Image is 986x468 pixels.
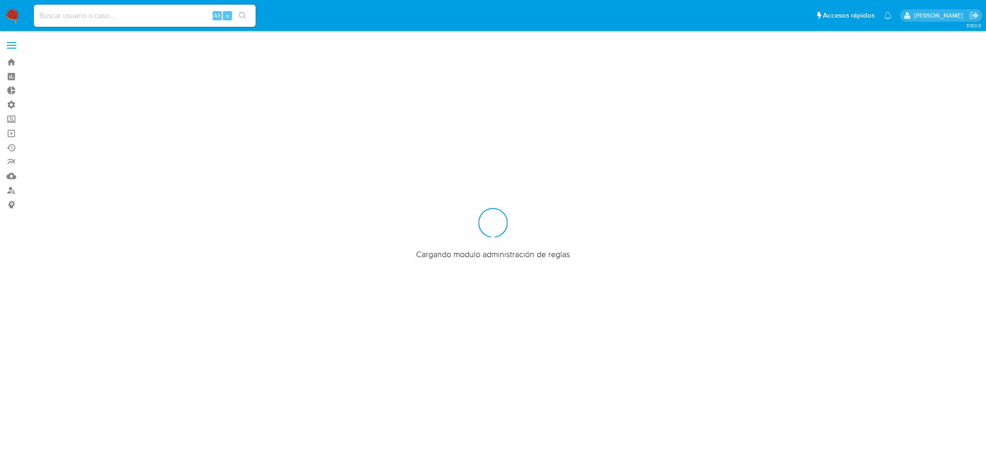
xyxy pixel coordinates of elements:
[969,11,979,20] a: Salir
[34,10,256,22] input: Buscar usuario o caso...
[823,11,875,20] span: Accesos rápidos
[416,249,570,260] span: Cargando modulo administración de reglas
[226,11,229,20] span: s
[914,11,966,20] p: mercedes.medrano@mercadolibre.com
[214,11,221,20] span: Alt
[884,12,892,19] a: Notificaciones
[233,9,252,22] button: search-icon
